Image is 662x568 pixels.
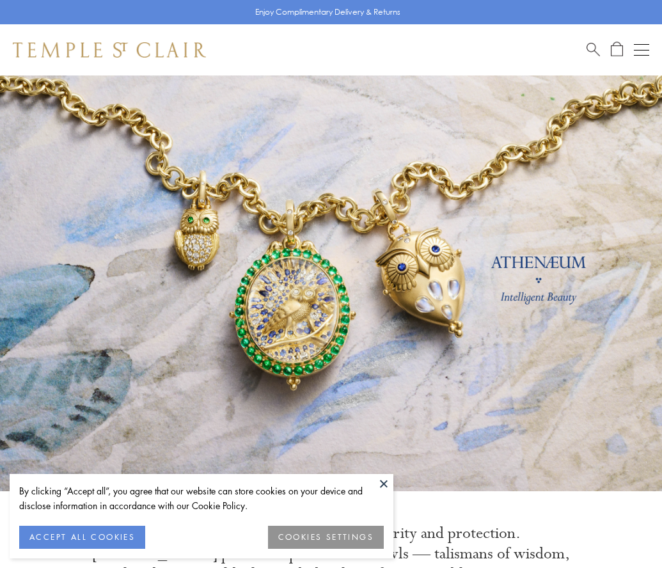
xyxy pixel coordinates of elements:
[611,42,623,58] a: Open Shopping Bag
[19,526,145,549] button: ACCEPT ALL COOKIES
[255,6,400,19] p: Enjoy Complimentary Delivery & Returns
[19,484,384,513] div: By clicking “Accept all”, you agree that our website can store cookies on your device and disclos...
[13,42,206,58] img: Temple St. Clair
[587,42,600,58] a: Search
[634,42,649,58] button: Open navigation
[268,526,384,549] button: COOKIES SETTINGS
